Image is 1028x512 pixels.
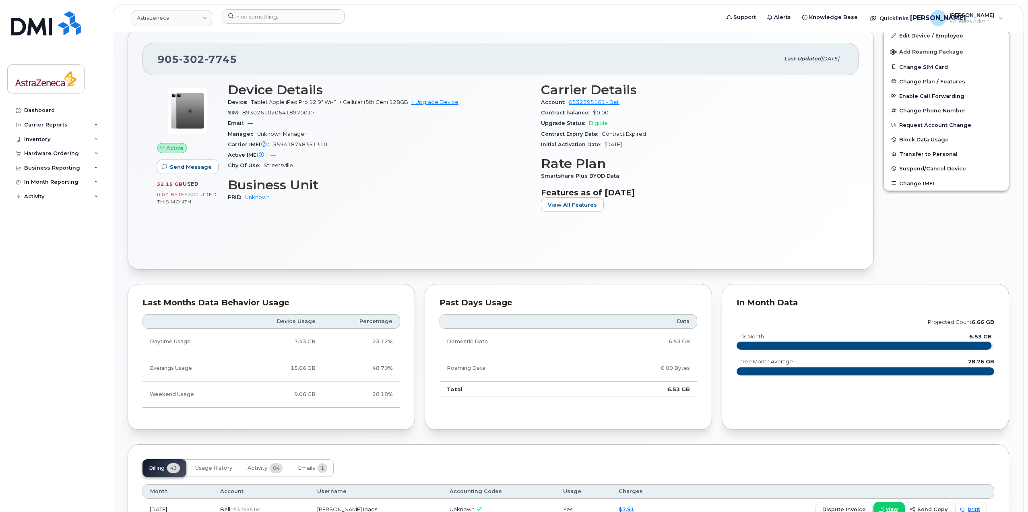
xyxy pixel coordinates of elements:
[237,381,323,408] td: 9.06 GB
[157,191,217,205] span: included this month
[541,110,593,116] span: Contract balance
[884,43,1009,60] button: Add Roaming Package
[132,10,212,26] a: Astrazeneca
[541,141,605,147] span: Initial Activation Date
[142,329,237,355] td: Daytime Usage
[884,161,1009,176] button: Suspend/Cancel Device
[237,355,323,381] td: 15.66 GB
[541,83,844,97] h3: Carrier Details
[884,118,1009,132] button: Request Account Change
[228,131,257,137] span: Manager
[223,9,345,24] input: Find something...
[541,188,844,197] h3: Features as of [DATE]
[228,110,242,116] span: SIM
[228,99,251,105] span: Device
[774,13,791,21] span: Alerts
[736,334,764,340] text: this month
[142,381,400,408] tr: Friday from 6:00pm to Monday 8:00am
[166,144,184,152] span: Active
[950,12,995,18] span: [PERSON_NAME]
[884,74,1009,89] button: Change Plan / Features
[228,162,264,168] span: City Of Use
[273,141,327,147] span: 359418748351310
[237,314,323,329] th: Device Usage
[228,83,531,97] h3: Device Details
[821,56,839,62] span: [DATE]
[179,53,204,65] span: 302
[142,299,400,307] div: Last Months Data Behavior Usage
[228,152,270,158] span: Active IMEI
[556,484,611,499] th: Usage
[157,181,183,187] span: 32.15 GB
[310,484,442,499] th: Username
[440,299,697,307] div: Past Days Usage
[541,131,602,137] span: Contract Expiry Date
[569,99,619,105] a: 0532595161 - Bell
[969,334,992,340] text: 6.53 GB
[797,9,863,25] a: Knowledge Base
[264,162,293,168] span: Streetsville
[142,355,237,381] td: Evenings Usage
[237,329,323,355] td: 7.43 GB
[323,329,400,355] td: 23.12%
[157,160,219,174] button: Send Message
[584,314,697,329] th: Data
[195,465,232,471] span: Usage History
[879,15,909,21] span: Quicklinks
[584,329,697,355] td: 6.53 GB
[809,13,858,21] span: Knowledge Base
[442,484,556,499] th: Accounting Codes
[611,484,677,499] th: Charges
[762,9,797,25] a: Alerts
[248,120,253,126] span: —
[899,166,966,172] span: Suspend/Cancel Device
[589,120,608,126] span: Eligible
[721,9,762,25] a: Support
[251,99,408,105] span: Tablet Apple iPad Pro 12.9" Wi-Fi + Cellular (5th Gen) 128GB
[605,141,622,147] span: [DATE]
[541,173,623,179] span: Smartshare Plus BYOD Data
[213,484,310,499] th: Account
[884,132,1009,147] button: Block Data Usage
[228,141,273,147] span: Carrier IMEI
[157,53,237,65] span: 905
[318,463,327,473] span: 1
[163,87,212,135] img: image20231002-3703462-1oiag88.jpeg
[584,381,697,397] td: 6.53 GB
[864,10,923,26] div: Quicklinks
[323,314,400,329] th: Percentage
[736,359,793,365] text: three month average
[733,13,756,21] span: Support
[899,78,965,84] span: Change Plan / Features
[548,201,597,209] span: View All Features
[928,319,994,325] text: projected count
[593,110,609,116] span: $0.00
[142,484,213,499] th: Month
[950,18,995,25] span: Wireless Admin
[602,131,646,137] span: Contract Expired
[890,49,963,56] span: Add Roaming Package
[204,53,237,65] span: 7745
[157,192,188,197] span: 0.00 Bytes
[884,176,1009,191] button: Change IMEI
[257,131,306,137] span: Unknown Manager
[541,99,569,105] span: Account
[411,99,458,105] a: + Upgrade Device
[298,465,315,471] span: Emails
[440,381,584,397] td: Total
[910,13,966,23] span: [PERSON_NAME]
[541,156,844,171] h3: Rate Plan
[541,120,589,126] span: Upgrade Status
[884,28,1009,43] a: Edit Device / Employee
[183,181,199,187] span: used
[884,89,1009,103] button: Enable Call Forwarding
[784,56,821,62] span: Last updated
[541,197,604,212] button: View All Features
[228,178,531,192] h3: Business Unit
[323,355,400,381] td: 48.70%
[270,463,283,473] span: 64
[972,319,994,325] tspan: 6.66 GB
[228,194,245,200] span: PRID
[248,465,267,471] span: Activity
[440,329,584,355] td: Domestic Data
